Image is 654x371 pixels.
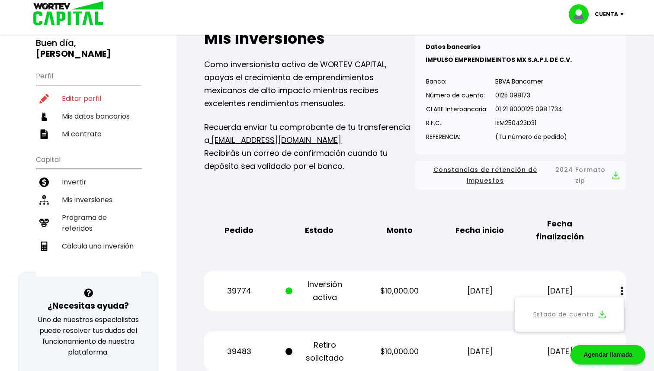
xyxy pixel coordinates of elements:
[39,218,49,228] img: recomiendanos-icon.9b8e9327.svg
[495,89,567,102] p: 0125 098173
[39,94,49,103] img: editar-icon.952d3147.svg
[618,13,630,16] img: icon-down
[285,339,353,365] p: Retiro solicitado
[204,121,415,173] p: Recuerda enviar tu comprobante de tu transferencia a Recibirás un correo de confirmación cuando t...
[36,209,141,237] a: Programa de referidos
[533,309,594,320] a: Estado de cuenta
[569,4,595,24] img: profile-image
[39,195,49,205] img: inversiones-icon.6695dc30.svg
[39,242,49,251] img: calculadora-icon.17d418c4.svg
[455,224,504,237] b: Fecha inicio
[285,278,353,304] p: Inversión activa
[36,107,141,125] a: Mis datos bancarios
[48,300,129,312] h3: ¿Necesitas ayuda?
[36,90,141,107] a: Editar perfil
[495,130,567,143] p: (Tu número de pedido)
[36,38,141,59] h3: Buen día,
[36,237,141,255] a: Calcula una inversión
[426,116,487,129] p: R.F.C.:
[205,284,273,297] p: 39774
[36,173,141,191] a: Invertir
[36,125,141,143] a: Mi contrato
[426,103,487,116] p: CLABE Interbancaria:
[29,314,148,358] p: Uno de nuestros especialistas puede resolver tus dudas del funcionamiento de nuestra plataforma.
[422,165,619,186] button: Constancias de retención de impuestos2024 Formato zip
[426,55,572,64] b: IMPULSO EMPRENDIMEINTOS MX S.A.P.I. DE C.V.
[446,284,513,297] p: [DATE]
[366,345,433,358] p: $10,000.00
[366,284,433,297] p: $10,000.00
[36,48,111,60] b: [PERSON_NAME]
[39,112,49,121] img: datos-icon.10cf9172.svg
[204,58,415,110] p: Como inversionista activo de WORTEV CAPITAL, apoyas el crecimiento de emprendimientos mexicanos d...
[595,8,618,21] p: Cuenta
[495,103,567,116] p: 01 21 8000125 098 1734
[426,75,487,88] p: Banco:
[422,165,548,186] span: Constancias de retención de impuestos
[205,345,273,358] p: 39483
[209,135,341,145] a: [EMAIL_ADDRESS][DOMAIN_NAME]
[526,345,593,358] p: [DATE]
[520,303,619,326] button: Estado de cuenta
[526,217,593,243] b: Fecha finalización
[571,345,645,365] div: Agendar llamada
[426,89,487,102] p: Número de cuenta:
[39,177,49,187] img: invertir-icon.b3b967d7.svg
[204,30,415,47] h2: Mis inversiones
[387,224,413,237] b: Monto
[426,130,487,143] p: REFERENCIA:
[224,224,253,237] b: Pedido
[36,150,141,277] ul: Capital
[446,345,513,358] p: [DATE]
[495,116,567,129] p: IEM250423D31
[426,42,481,51] b: Datos bancarios
[305,224,333,237] b: Estado
[39,129,49,139] img: contrato-icon.f2db500c.svg
[36,66,141,143] ul: Perfil
[36,191,141,209] a: Mis inversiones
[526,284,593,297] p: [DATE]
[495,75,567,88] p: BBVA Bancomer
